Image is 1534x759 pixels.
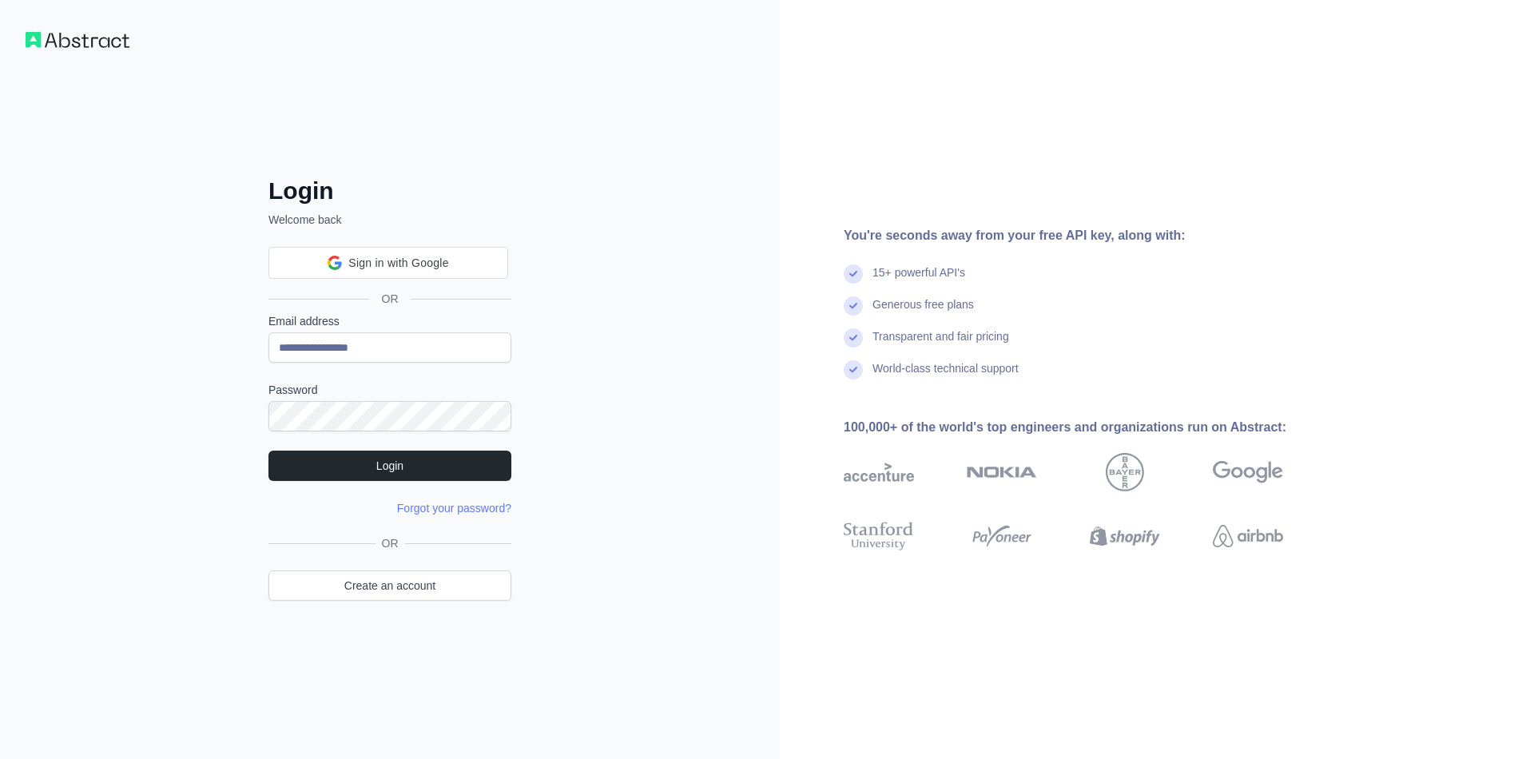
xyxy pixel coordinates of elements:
[1213,519,1283,554] img: airbnb
[967,519,1037,554] img: payoneer
[1106,453,1144,491] img: bayer
[844,360,863,379] img: check mark
[268,570,511,601] a: Create an account
[397,502,511,515] a: Forgot your password?
[844,264,863,284] img: check mark
[369,291,411,307] span: OR
[26,32,129,48] img: Workflow
[1213,453,1283,491] img: google
[376,535,405,551] span: OR
[1090,519,1160,554] img: shopify
[268,177,511,205] h2: Login
[872,296,974,328] div: Generous free plans
[268,313,511,329] label: Email address
[844,519,914,554] img: stanford university
[268,247,508,279] div: Sign in with Google
[872,328,1009,360] div: Transparent and fair pricing
[348,255,448,272] span: Sign in with Google
[844,328,863,348] img: check mark
[268,382,511,398] label: Password
[844,418,1334,437] div: 100,000+ of the world's top engineers and organizations run on Abstract:
[268,212,511,228] p: Welcome back
[872,360,1019,392] div: World-class technical support
[967,453,1037,491] img: nokia
[268,451,511,481] button: Login
[872,264,965,296] div: 15+ powerful API's
[844,453,914,491] img: accenture
[844,226,1334,245] div: You're seconds away from your free API key, along with:
[844,296,863,316] img: check mark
